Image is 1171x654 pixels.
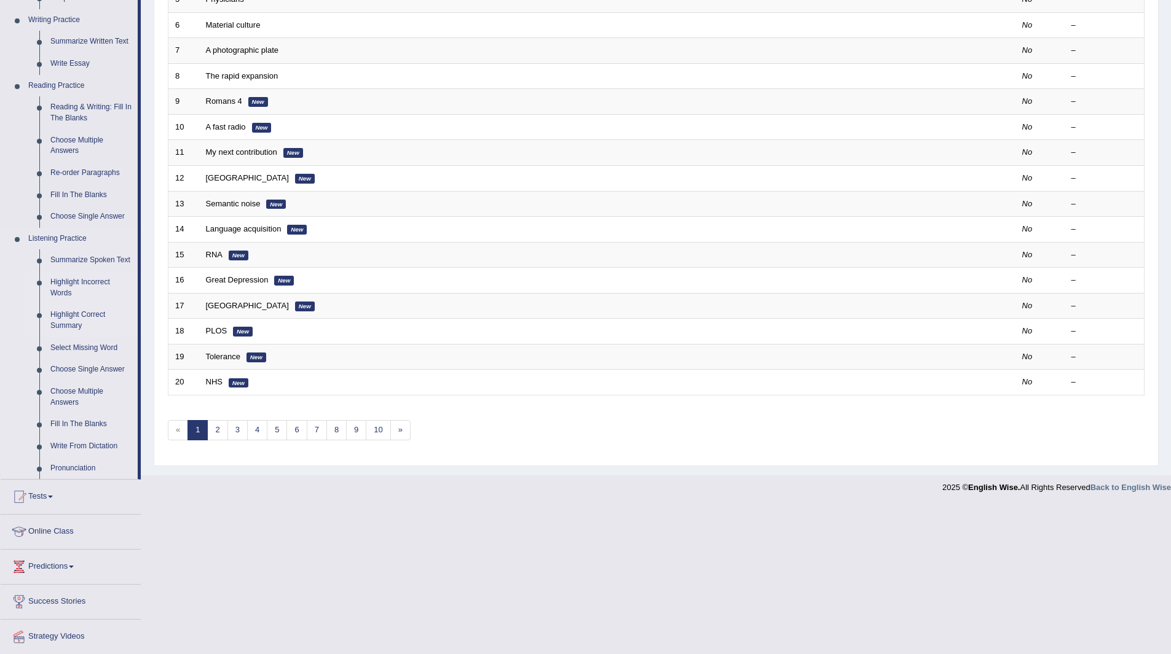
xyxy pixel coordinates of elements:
a: Choose Single Answer [45,206,138,228]
a: Back to English Wise [1090,483,1171,492]
em: New [295,302,315,311]
div: – [1071,224,1138,235]
div: – [1071,300,1138,312]
td: 14 [168,217,199,243]
a: RNA [206,250,223,259]
a: Online Class [1,515,141,545]
em: New [252,123,272,133]
em: No [1022,352,1033,361]
a: Fill In The Blanks [45,413,138,435]
td: 10 [168,114,199,140]
a: Highlight Incorrect Words [45,271,138,304]
td: 16 [168,268,199,294]
div: – [1071,351,1138,363]
div: – [1071,45,1138,56]
a: Listening Practice [23,228,138,250]
em: No [1022,275,1033,284]
a: Write From Dictation [45,435,138,457]
em: New [295,174,315,184]
a: Tolerance [206,352,240,361]
a: Strategy Videos [1,620,141,650]
a: 2 [207,420,227,440]
em: No [1022,301,1033,310]
a: NHS [206,377,223,386]
a: Great Depression [206,275,269,284]
div: – [1071,198,1138,210]
div: – [1071,147,1138,158]
a: Romans 4 [206,96,242,106]
a: 3 [227,420,248,440]
a: PLOS [206,326,227,335]
td: 7 [168,38,199,64]
a: Material culture [206,20,261,29]
a: Choose Single Answer [45,359,138,381]
a: 1 [187,420,208,440]
em: No [1022,147,1033,157]
a: 6 [286,420,307,440]
td: 15 [168,242,199,268]
a: Highlight Correct Summary [45,304,138,337]
a: 4 [247,420,267,440]
td: 11 [168,140,199,166]
em: New [229,251,248,260]
em: New [248,97,268,107]
td: 20 [168,370,199,395]
div: – [1071,376,1138,388]
em: No [1022,224,1033,233]
em: No [1022,173,1033,182]
strong: English Wise. [968,483,1020,492]
div: – [1071,249,1138,261]
a: [GEOGRAPHIC_DATA] [206,173,289,182]
a: Semantic noise [206,199,261,208]
div: – [1071,274,1138,286]
a: A fast radio [206,122,246,131]
em: No [1022,122,1033,131]
td: 12 [168,165,199,191]
a: [GEOGRAPHIC_DATA] [206,301,289,310]
em: New [229,378,248,388]
a: Fill In The Blanks [45,184,138,206]
a: 9 [346,420,366,440]
a: Pronunciation [45,457,138,480]
a: Success Stories [1,585,141,615]
a: Choose Multiple Answers [45,130,138,162]
a: Summarize Written Text [45,31,138,53]
em: No [1022,250,1033,259]
a: The rapid expansion [206,71,278,80]
td: 18 [168,319,199,345]
td: 13 [168,191,199,217]
em: New [274,276,294,286]
a: Predictions [1,550,141,580]
em: New [283,148,303,158]
td: 17 [168,293,199,319]
div: – [1071,96,1138,107]
a: A photographic plate [206,45,279,55]
em: New [287,225,307,235]
div: – [1071,325,1138,337]
em: No [1022,199,1033,208]
a: 5 [267,420,287,440]
a: Writing Practice [23,9,138,31]
em: No [1022,45,1033,55]
a: Summarize Spoken Text [45,249,138,271]
div: – [1071,122,1138,133]
div: – [1071,71,1138,82]
div: – [1071,173,1138,184]
a: Tests [1,480,141,510]
a: Language acquisition [206,224,282,233]
em: No [1022,71,1033,80]
a: 8 [326,420,347,440]
a: Reading Practice [23,75,138,97]
em: New [233,327,253,337]
div: – [1071,20,1138,31]
a: Reading & Writing: Fill In The Blanks [45,96,138,129]
a: Choose Multiple Answers [45,381,138,413]
em: No [1022,377,1033,386]
a: My next contribution [206,147,277,157]
a: Select Missing Word [45,337,138,359]
a: 7 [307,420,327,440]
a: Re-order Paragraphs [45,162,138,184]
span: « [168,420,188,440]
a: » [390,420,411,440]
